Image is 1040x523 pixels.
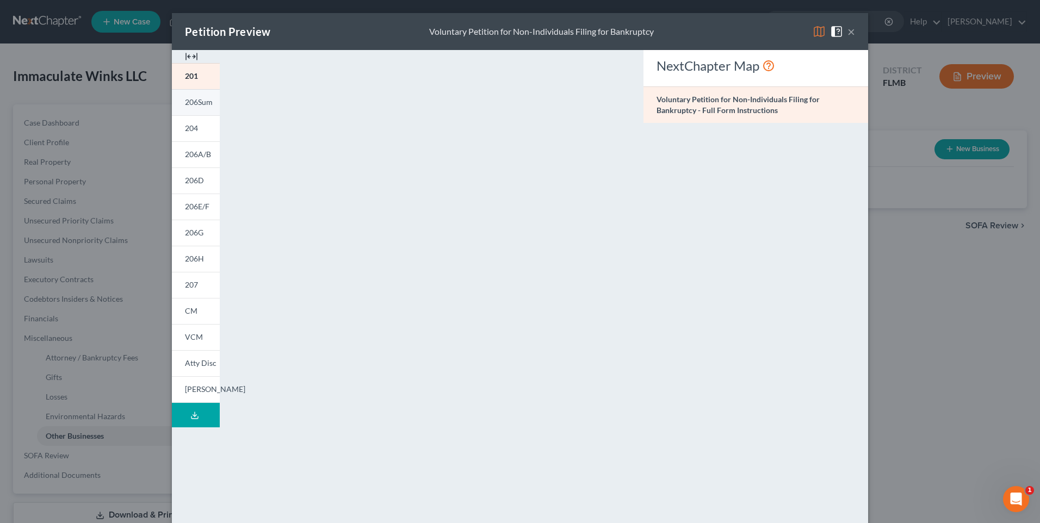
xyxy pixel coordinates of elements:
span: 206D [185,176,204,185]
button: × [847,25,855,38]
a: 206Sum [172,89,220,115]
span: 206H [185,254,204,263]
a: 206G [172,220,220,246]
span: 204 [185,123,198,133]
span: 206A/B [185,150,211,159]
img: expand-e0f6d898513216a626fdd78e52531dac95497ffd26381d4c15ee2fc46db09dca.svg [185,50,198,63]
img: help-close-5ba153eb36485ed6c1ea00a893f15db1cb9b99d6cae46e1a8edb6c62d00a1a76.svg [830,25,843,38]
span: 206G [185,228,203,237]
a: 206H [172,246,220,272]
a: VCM [172,324,220,350]
iframe: Intercom live chat [1003,486,1029,512]
a: 204 [172,115,220,141]
span: 1 [1025,486,1034,495]
span: VCM [185,332,203,341]
a: CM [172,298,220,324]
a: Atty Disc [172,350,220,376]
span: CM [185,306,197,315]
span: Atty Disc [185,358,216,368]
a: 206A/B [172,141,220,167]
div: Voluntary Petition for Non-Individuals Filing for Bankruptcy [429,26,654,38]
div: NextChapter Map [657,57,855,74]
span: 207 [185,280,198,289]
a: 206D [172,167,220,194]
a: 206E/F [172,194,220,220]
span: [PERSON_NAME] [185,384,245,394]
a: 201 [172,63,220,89]
img: map-eea8200ae884c6f1103ae1953ef3d486a96c86aabb227e865a55264e3737af1f.svg [813,25,826,38]
span: 201 [185,71,198,80]
span: 206E/F [185,202,209,211]
a: [PERSON_NAME] [172,376,220,403]
div: Petition Preview [185,24,270,39]
span: 206Sum [185,97,213,107]
strong: Voluntary Petition for Non-Individuals Filing for Bankruptcy - Full Form Instructions [657,95,820,115]
a: 207 [172,272,220,298]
